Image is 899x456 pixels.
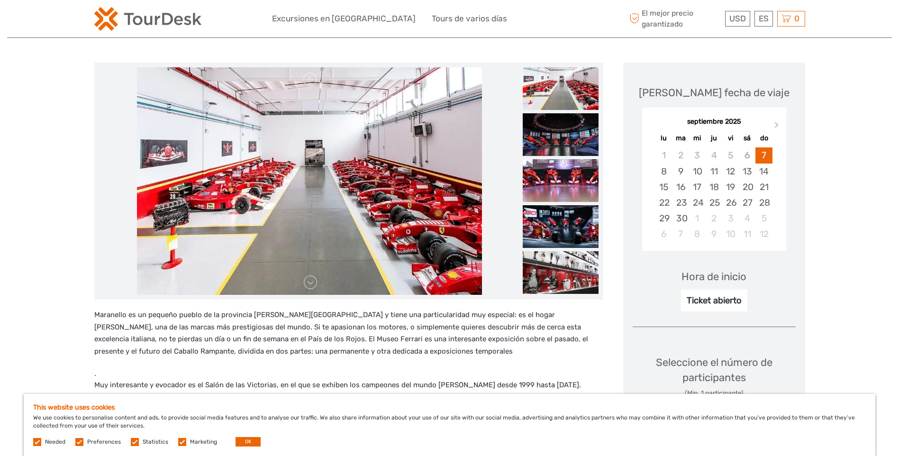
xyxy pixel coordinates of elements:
div: Not available jueves, 4 de septiembre de 2025 [706,147,722,163]
img: 2254-3441b4b5-4e5f-4d00-b396-31f1d84a6ebf_logo_small.png [94,7,201,31]
a: Tours de varios días [432,12,507,26]
button: OK [236,437,261,447]
a: Excursiones en [GEOGRAPHIC_DATA] [272,12,416,26]
div: sá [739,132,755,145]
img: 341afbc10a7147bdb031c09f8007838f_slider_thumbnail.jpeg [523,113,599,156]
div: Choose sábado, 11 de octubre de 2025 [739,226,755,242]
p: We're away right now. Please check back later! [13,17,107,24]
div: Choose miércoles, 1 de octubre de 2025 [689,210,706,226]
div: Choose miércoles, 10 de septiembre de 2025 [689,164,706,179]
div: month 2025-09 [645,147,783,242]
img: 20f74e270e8f44edad0ea3a7b2b07760_slider_thumbnail.jpeg [523,159,599,202]
img: 1494cb4ed04f4c5db1cf52ef63fbdbf4_slider_thumbnail.jpeg [523,205,599,248]
div: Choose martes, 9 de septiembre de 2025 [672,164,689,179]
div: Choose domingo, 14 de septiembre de 2025 [755,164,772,179]
label: Preferences [87,438,121,446]
div: ES [754,11,773,27]
span: USD [729,14,746,23]
div: Ticket abierto [681,290,747,311]
div: Choose viernes, 19 de septiembre de 2025 [722,179,739,195]
div: [PERSON_NAME] fecha de viaje [639,85,790,100]
div: Not available sábado, 6 de septiembre de 2025 [739,147,755,163]
div: (Min. 1 participante) [633,389,796,398]
div: Not available lunes, 1 de septiembre de 2025 [655,147,672,163]
div: Not available miércoles, 3 de septiembre de 2025 [689,147,706,163]
p: Muy interesante y evocador es el Salón de las Victorias, en el que se exhiben los campeones del m... [94,379,603,392]
div: Choose jueves, 11 de septiembre de 2025 [706,164,722,179]
div: Choose miércoles, 8 de octubre de 2025 [689,226,706,242]
label: Marketing [190,438,217,446]
div: Choose sábado, 27 de septiembre de 2025 [739,195,755,210]
div: Choose jueves, 9 de octubre de 2025 [706,226,722,242]
div: Choose viernes, 26 de septiembre de 2025 [722,195,739,210]
span: 0 [793,14,801,23]
div: vi [722,132,739,145]
div: Choose viernes, 10 de octubre de 2025 [722,226,739,242]
div: Choose domingo, 28 de septiembre de 2025 [755,195,772,210]
div: Seleccione el número de participantes [633,355,796,398]
div: Choose lunes, 29 de septiembre de 2025 [655,210,672,226]
div: We use cookies to personalise content and ads, to provide social media features and to analyse ou... [24,394,875,456]
label: Needed [45,438,65,446]
button: Next Month [770,119,785,135]
div: Not available viernes, 5 de septiembre de 2025 [722,147,739,163]
p: Maranello es un pequeño pueblo de la provincia [PERSON_NAME][GEOGRAPHIC_DATA] y tiene una particu... [94,309,603,357]
div: . [94,309,603,423]
div: mi [689,132,706,145]
div: Choose jueves, 25 de septiembre de 2025 [706,195,722,210]
div: Choose jueves, 2 de octubre de 2025 [706,210,722,226]
div: ma [672,132,689,145]
img: 86f5f49b11814acfb7748a70a6b71276_slider_thumbnail.jpeg [523,67,599,110]
span: El mejor precio garantizado [627,8,723,29]
div: Choose lunes, 8 de septiembre de 2025 [655,164,672,179]
div: Choose sábado, 4 de octubre de 2025 [739,210,755,226]
div: Choose martes, 23 de septiembre de 2025 [672,195,689,210]
div: Choose domingo, 12 de octubre de 2025 [755,226,772,242]
div: Choose domingo, 21 de septiembre de 2025 [755,179,772,195]
img: 4e6966232915407888ec5c43f239e536_slider_thumbnail.jpeg [523,251,599,294]
div: Choose domingo, 5 de octubre de 2025 [755,210,772,226]
div: do [755,132,772,145]
div: Choose martes, 7 de octubre de 2025 [672,226,689,242]
div: Choose sábado, 13 de septiembre de 2025 [739,164,755,179]
div: Choose martes, 16 de septiembre de 2025 [672,179,689,195]
div: Choose sábado, 20 de septiembre de 2025 [739,179,755,195]
div: Choose lunes, 15 de septiembre de 2025 [655,179,672,195]
div: Not available martes, 2 de septiembre de 2025 [672,147,689,163]
div: Choose miércoles, 17 de septiembre de 2025 [689,179,706,195]
div: Choose miércoles, 24 de septiembre de 2025 [689,195,706,210]
div: septiembre 2025 [642,117,786,127]
div: Hora de inicio [681,269,746,284]
div: Choose lunes, 22 de septiembre de 2025 [655,195,672,210]
div: Choose jueves, 18 de septiembre de 2025 [706,179,722,195]
button: Open LiveChat chat widget [109,15,120,26]
h5: This website uses cookies [33,403,866,411]
div: ju [706,132,722,145]
div: Choose domingo, 7 de septiembre de 2025 [755,147,772,163]
div: lu [655,132,672,145]
img: 86f5f49b11814acfb7748a70a6b71276_main_slider.jpeg [137,67,482,295]
div: Choose viernes, 3 de octubre de 2025 [722,210,739,226]
div: Choose viernes, 12 de septiembre de 2025 [722,164,739,179]
div: Choose martes, 30 de septiembre de 2025 [672,210,689,226]
div: Choose lunes, 6 de octubre de 2025 [655,226,672,242]
label: Statistics [143,438,168,446]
